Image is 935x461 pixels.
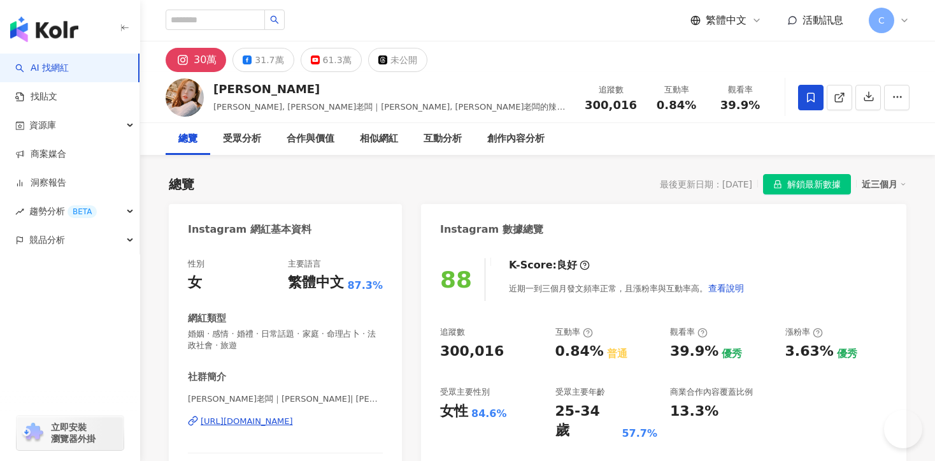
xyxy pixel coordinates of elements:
[670,402,718,421] div: 13.3%
[188,258,204,270] div: 性別
[288,273,344,293] div: 繁體中文
[440,402,468,421] div: 女性
[166,78,204,117] img: KOL Avatar
[670,342,718,362] div: 39.9%
[323,51,352,69] div: 61.3萬
[287,131,334,147] div: 合作與價值
[201,416,293,427] div: [URL][DOMAIN_NAME]
[188,393,383,405] span: [PERSON_NAME]老闆｜[PERSON_NAME]| [PERSON_NAME]
[15,177,66,189] a: 洞察報告
[188,370,226,384] div: 社群簡介
[15,91,57,103] a: 找貼文
[708,275,745,301] button: 查看說明
[722,347,742,361] div: 優秀
[720,99,760,112] span: 39.9%
[878,13,885,27] span: C
[670,326,708,338] div: 觀看率
[708,283,744,293] span: 查看說明
[360,131,398,147] div: 相似網紅
[29,226,65,254] span: 競品分析
[301,48,362,72] button: 61.3萬
[390,51,417,69] div: 未公開
[440,326,465,338] div: 追蹤數
[29,197,97,226] span: 趨勢分析
[29,111,56,140] span: 資源庫
[213,102,565,124] span: [PERSON_NAME], [PERSON_NAME]老闆｜[PERSON_NAME], [PERSON_NAME]老闆的辣雞湯🌶️
[347,279,383,293] span: 87.3%
[716,84,764,96] div: 觀看率
[670,386,753,398] div: 商業合作內容覆蓋比例
[555,326,593,338] div: 互動率
[15,148,66,161] a: 商案媒合
[509,275,745,301] div: 近期一到三個月發文頻率正常，且漲粉率與互動率高。
[15,62,69,75] a: searchAI 找網紅
[487,131,545,147] div: 創作內容分析
[166,48,226,72] button: 30萬
[803,14,843,26] span: 活動訊息
[188,328,383,351] span: 婚姻 · 感情 · 婚禮 · 日常話題 · 家庭 · 命理占卜 · 法政社會 · 旅遊
[785,342,834,362] div: 3.63%
[555,386,605,398] div: 受眾主要年齡
[785,326,823,338] div: 漲粉率
[660,179,752,189] div: 最後更新日期：[DATE]
[169,175,194,193] div: 總覽
[652,84,701,96] div: 互動率
[288,258,321,270] div: 主要語言
[787,175,841,195] span: 解鎖最新數據
[10,17,78,42] img: logo
[17,416,124,450] a: chrome extension立即安裝 瀏覽器外掛
[657,99,696,112] span: 0.84%
[585,84,637,96] div: 追蹤數
[232,48,294,72] button: 31.7萬
[440,223,543,237] div: Instagram 數據總覽
[555,342,604,362] div: 0.84%
[440,386,490,398] div: 受眾主要性別
[68,205,97,218] div: BETA
[194,51,217,69] div: 30萬
[20,423,45,443] img: chrome extension
[440,267,472,293] div: 88
[585,98,637,112] span: 300,016
[188,312,226,325] div: 網紅類型
[557,258,577,272] div: 良好
[471,407,507,421] div: 84.6%
[270,15,279,24] span: search
[51,421,96,444] span: 立即安裝 瀏覽器外掛
[213,81,571,97] div: [PERSON_NAME]
[763,174,851,194] button: 解鎖最新數據
[706,13,746,27] span: 繁體中文
[424,131,462,147] div: 互動分析
[223,131,261,147] div: 受眾分析
[622,427,657,441] div: 57.7%
[440,342,504,362] div: 300,016
[862,176,906,193] div: 近三個月
[555,402,619,441] div: 25-34 歲
[188,223,311,237] div: Instagram 網紅基本資料
[178,131,197,147] div: 總覽
[255,51,283,69] div: 31.7萬
[15,207,24,216] span: rise
[188,416,383,427] a: [URL][DOMAIN_NAME]
[368,48,427,72] button: 未公開
[837,347,857,361] div: 優秀
[188,273,202,293] div: 女
[607,347,627,361] div: 普通
[884,410,922,448] iframe: Help Scout Beacon - Open
[509,258,590,272] div: K-Score :
[773,180,782,189] span: lock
